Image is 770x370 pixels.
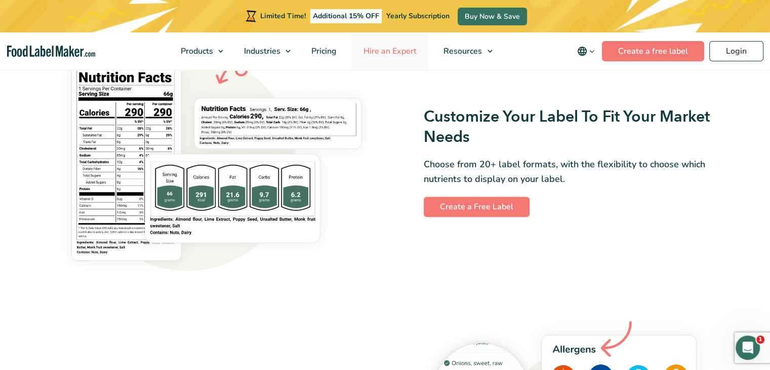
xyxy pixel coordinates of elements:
span: Pricing [308,46,338,57]
span: Resources [440,46,483,57]
a: Products [168,32,228,70]
a: Industries [231,32,296,70]
span: Industries [241,46,281,57]
span: Limited Time! [260,11,306,21]
span: Hire an Expert [360,46,418,57]
a: Create a Free Label [424,197,530,217]
span: Products [178,46,214,57]
span: Additional 15% OFF [310,9,382,23]
a: Hire an Expert [350,32,428,70]
h3: Customize Your Label To Fit Your Market Needs [424,107,717,147]
span: Yearly Subscription [386,11,450,21]
p: Choose from 20+ label formats, with the flexibility to choose which nutrients to display on your ... [424,157,717,187]
a: Pricing [298,32,348,70]
a: Resources [430,32,497,70]
a: Create a free label [602,41,704,61]
a: Login [709,41,763,61]
iframe: Intercom live chat [736,336,760,360]
span: 1 [756,336,764,344]
a: Buy Now & Save [458,8,527,25]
